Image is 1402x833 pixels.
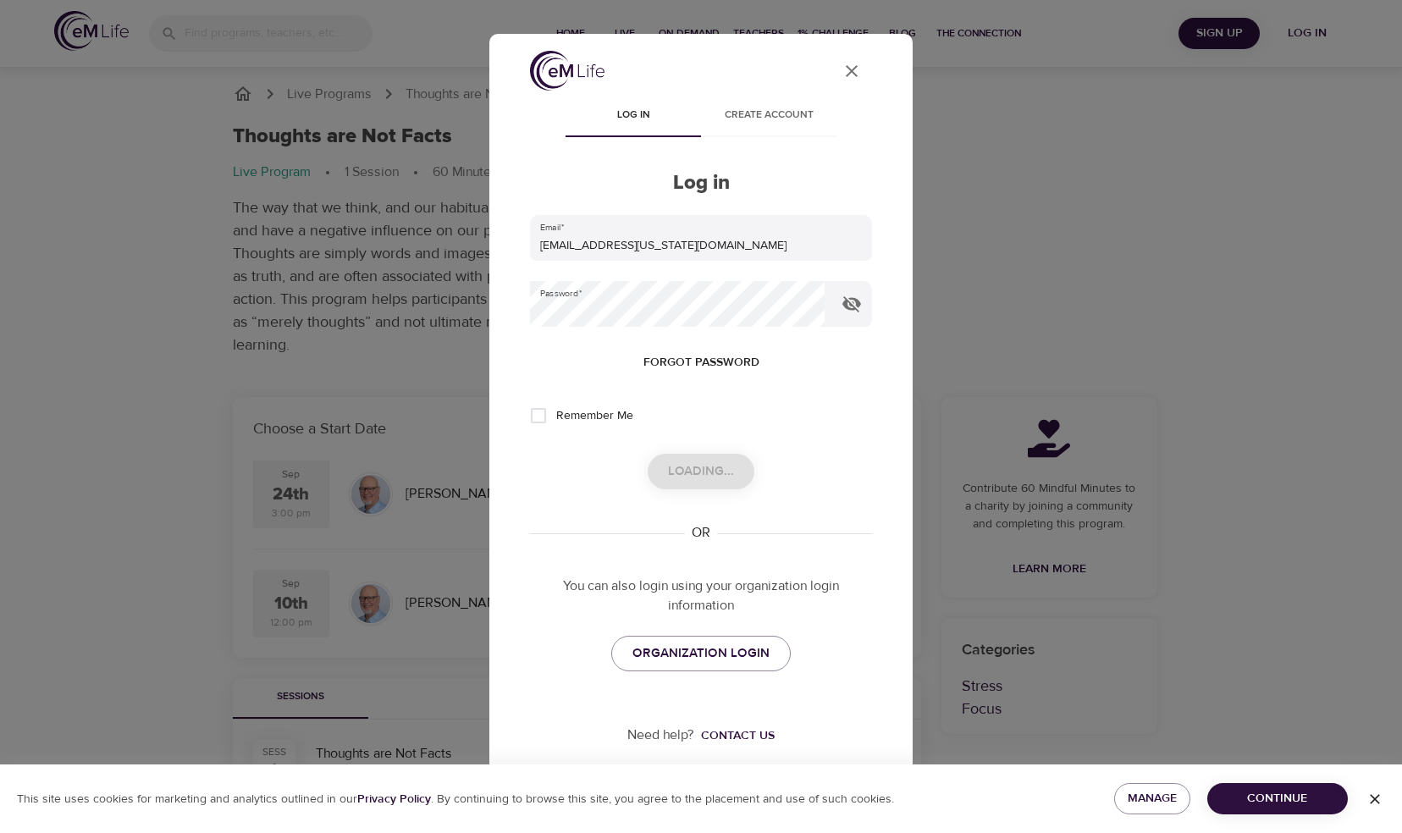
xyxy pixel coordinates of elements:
[831,51,872,91] button: close
[530,97,872,137] div: disabled tabs example
[1221,788,1334,809] span: Continue
[643,352,759,373] span: Forgot password
[711,107,826,124] span: Create account
[685,523,717,543] div: OR
[611,636,791,671] a: ORGANIZATION LOGIN
[1128,788,1177,809] span: Manage
[627,725,694,745] p: Need help?
[530,51,604,91] img: logo
[357,792,431,807] b: Privacy Policy
[530,576,872,615] p: You can also login using your organization login information
[637,347,766,378] button: Forgot password
[632,643,770,665] span: ORGANIZATION LOGIN
[694,727,775,744] a: Contact us
[701,727,775,744] div: Contact us
[576,107,691,124] span: Log in
[530,171,872,196] h2: Log in
[556,407,633,425] span: Remember Me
